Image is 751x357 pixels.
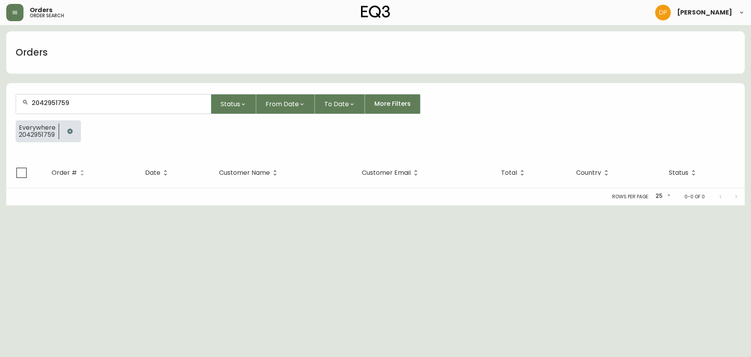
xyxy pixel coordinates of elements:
span: Order # [52,170,77,175]
span: Customer Email [362,170,411,175]
div: 25 [652,190,672,203]
span: Country [576,170,601,175]
span: Status [221,99,240,109]
button: To Date [315,94,365,114]
button: More Filters [365,94,420,114]
p: 0-0 of 0 [685,193,705,200]
span: Total [501,169,527,176]
span: Status [669,170,688,175]
span: Customer Name [219,170,270,175]
input: Search [32,99,205,107]
span: More Filters [374,100,411,108]
span: Orders [30,7,52,13]
span: Order # [52,169,87,176]
span: Customer Name [219,169,280,176]
h1: Orders [16,46,48,59]
p: Rows per page: [612,193,649,200]
span: Customer Email [362,169,421,176]
span: [PERSON_NAME] [677,9,732,16]
button: From Date [256,94,315,114]
span: Total [501,170,517,175]
span: To Date [324,99,349,109]
button: Status [211,94,256,114]
img: logo [361,5,390,18]
span: Date [145,170,160,175]
span: Everywhere [19,124,56,131]
img: b0154ba12ae69382d64d2f3159806b19 [655,5,671,20]
span: Status [669,169,699,176]
span: Date [145,169,171,176]
span: From Date [266,99,299,109]
span: 2042951759 [19,131,56,138]
span: Country [576,169,611,176]
h5: order search [30,13,64,18]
